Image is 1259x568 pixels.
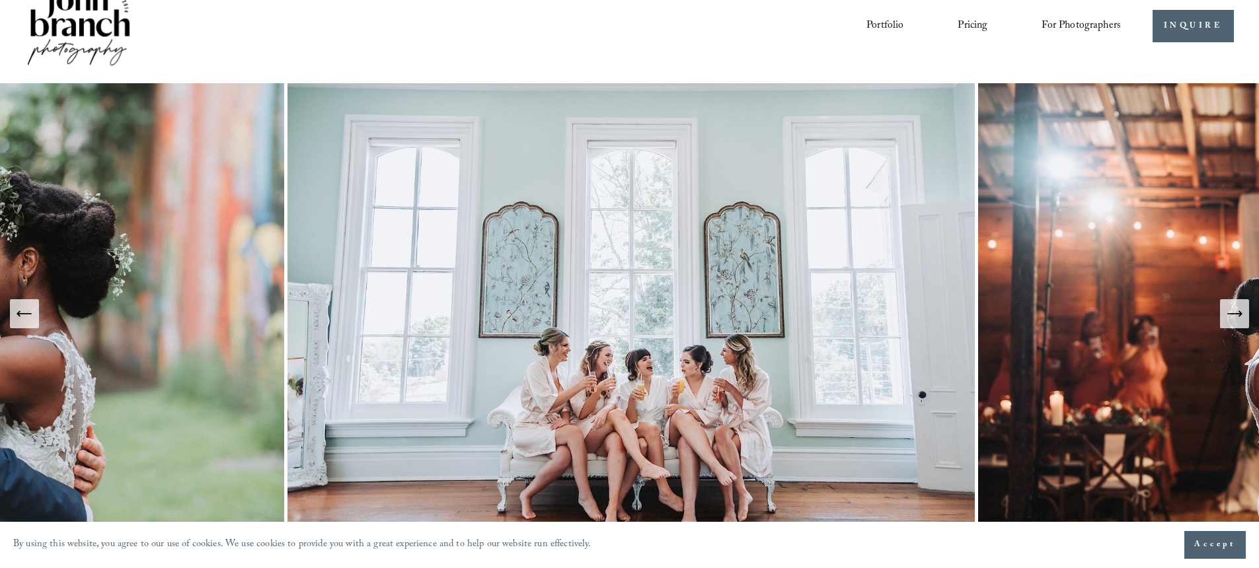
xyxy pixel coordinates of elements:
[1042,16,1121,36] span: For Photographers
[10,299,39,328] button: Previous Slide
[958,15,987,37] a: Pricing
[1220,299,1249,328] button: Next Slide
[287,83,978,544] img: The Merrimon-Wynne House Wedding Photography
[1194,538,1236,551] span: Accept
[1042,15,1121,37] a: folder dropdown
[13,536,591,555] p: By using this website, you agree to our use of cookies. We use cookies to provide you with a grea...
[866,15,903,37] a: Portfolio
[1153,10,1234,42] a: INQUIRE
[1184,531,1246,559] button: Accept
